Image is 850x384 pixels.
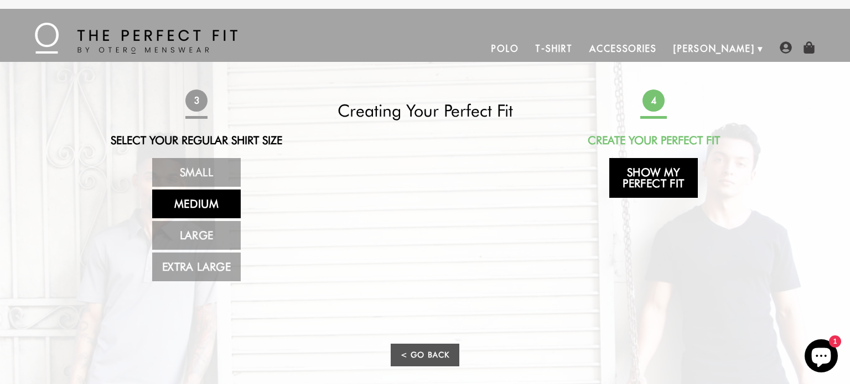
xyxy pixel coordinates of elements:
a: Show My Perfect Fit [609,158,698,198]
a: T-Shirt [527,35,581,62]
span: 3 [185,90,208,112]
a: Medium [152,190,241,218]
img: The Perfect Fit - by Otero Menswear - Logo [35,23,237,54]
span: 4 [642,90,665,112]
inbox-online-store-chat: Shopify online store chat [801,339,841,375]
a: Small [152,158,241,187]
img: user-account-icon.png [780,41,792,54]
img: shopping-bag-icon.png [803,41,815,54]
a: Polo [483,35,527,62]
a: Extra Large [152,253,241,281]
h2: Creating Your Perfect Fit [327,101,523,120]
a: Large [152,221,241,250]
h2: Select Your Regular Shirt Size [99,134,294,147]
h2: Create Your Perfect Fit [556,134,751,147]
a: < Go Back [391,344,459,366]
a: [PERSON_NAME] [665,35,763,62]
a: Accessories [581,35,665,62]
